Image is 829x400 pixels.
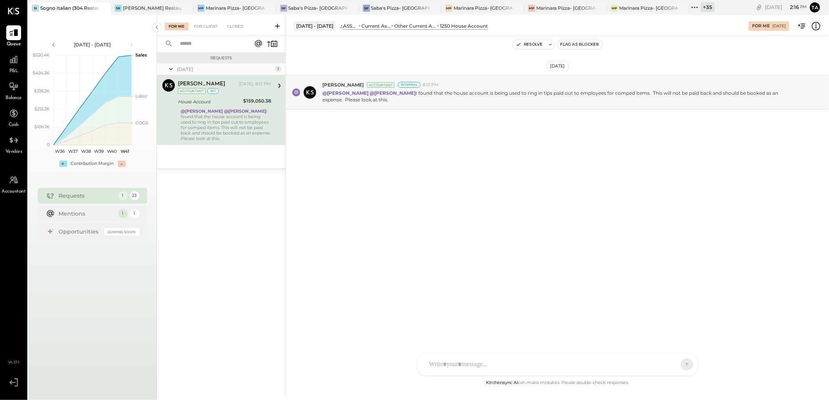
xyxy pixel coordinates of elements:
div: I found that the house account is being used to ring in tips paid out to employees for comped ite... [181,108,271,141]
div: Accountant [367,82,395,88]
div: Mentions [59,210,114,218]
text: W39 [94,149,104,154]
text: W40 [107,149,117,154]
div: Internal [398,82,421,88]
div: MP [445,5,452,12]
div: [DATE] [177,66,273,73]
div: For Me [165,23,189,30]
span: P&L [9,68,18,75]
div: SP [280,5,287,12]
div: [DATE] [547,61,569,71]
text: $318.2K [34,88,50,94]
div: MP [611,5,618,12]
button: Ta [809,1,821,14]
div: 1 [130,209,139,218]
div: MP [197,5,205,12]
div: MP [528,5,535,12]
div: copy link [755,3,763,11]
div: [DATE] [765,4,807,11]
div: Marinara Pizza- [GEOGRAPHIC_DATA] [206,5,265,11]
text: W36 [55,149,65,154]
div: [DATE], 8:12 PM [238,81,271,87]
div: Accountant [178,88,206,94]
button: Resolve [513,40,546,49]
div: + [59,161,67,167]
div: Current Assets [361,23,390,29]
span: Cash [9,122,19,129]
div: 1 [118,209,128,218]
a: P&L [0,52,27,75]
text: 0 [47,142,50,147]
span: 8:12 PM [423,82,439,88]
button: Flag as Blocker [557,40,602,49]
div: [PERSON_NAME] Restaurant & Deli [123,5,182,11]
a: Cash [0,106,27,129]
div: [DATE] [772,23,786,29]
text: Sales [135,52,147,58]
div: SP [363,5,370,12]
span: Vendors [5,149,22,156]
div: 23 [130,191,139,200]
div: [PERSON_NAME] [178,80,225,88]
div: Requests [161,55,282,61]
div: 1 [275,66,281,72]
text: Labor [135,94,147,99]
div: SI [32,5,39,12]
div: Contribution Margin [71,161,114,167]
span: Accountant [2,188,26,195]
text: COGS [135,120,148,126]
text: W37 [68,149,78,154]
strong: @[PERSON_NAME] [224,108,266,114]
div: [DATE] - [DATE] [294,21,336,31]
div: Coming Soon [104,228,139,235]
div: 1 [118,191,128,200]
div: For Me [752,23,770,29]
div: ASSETS [343,23,358,29]
div: House Account [178,98,241,106]
span: Balance [5,95,22,102]
text: $212.2K [34,106,50,112]
p: I found that the house account is being used to ring in tips paid out to employees for comped ite... [322,90,798,103]
strong: @[PERSON_NAME] [322,90,368,96]
div: - [118,161,126,167]
div: $159,050.38 [243,97,271,105]
text: $424.3K [33,70,50,76]
text: W38 [81,149,91,154]
div: Requests [59,192,114,200]
text: $530.4K [33,52,50,58]
span: Queue [7,41,21,48]
text: $106.1K [34,124,50,129]
div: Saba's Pizza- [GEOGRAPHIC_DATA] [288,5,347,11]
div: + 35 [701,2,715,12]
div: Sogno Italian (304 Restaurant) [40,5,99,11]
div: Other Current Assets [394,23,436,29]
span: [PERSON_NAME] [322,81,364,88]
a: Accountant [0,173,27,195]
strong: @[PERSON_NAME] [181,108,223,114]
div: int [207,88,219,94]
a: Balance [0,79,27,102]
text: W41 [121,149,129,154]
div: Opportunities [59,228,100,235]
strong: @[PERSON_NAME] [370,90,416,96]
div: Marinara Pizza- [GEOGRAPHIC_DATA]. [454,5,512,11]
div: Marinara Pizza- [GEOGRAPHIC_DATA] [619,5,678,11]
div: Saba's Pizza- [GEOGRAPHIC_DATA] [371,5,430,11]
a: Queue [0,25,27,48]
a: Vendors [0,133,27,156]
div: [DATE] - [DATE] [59,41,126,48]
div: Closed [223,23,247,30]
div: For Client [190,23,222,30]
div: Marinara Pizza- [GEOGRAPHIC_DATA] [536,5,595,11]
div: SR [115,5,122,12]
div: 1250 House Account [440,23,488,29]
